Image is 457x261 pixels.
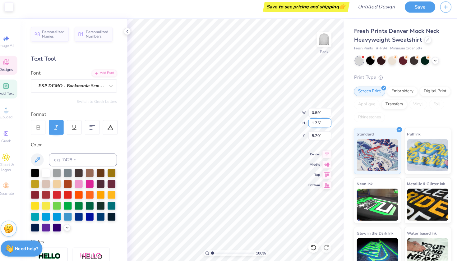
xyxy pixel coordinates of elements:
img: Standard [353,139,393,170]
div: Rhinestones [350,113,381,122]
span: Clipart & logos [3,161,25,171]
div: Styles [38,235,121,242]
label: Font [38,71,47,79]
span: Standard [353,130,370,137]
span: 100 % [256,246,265,252]
span: Add Text [7,92,21,97]
span: Metallic & Glitter Ink [402,178,439,185]
span: Fresh Prints Denver Mock Neck Heavyweight Sweatshirt [350,30,433,46]
input: e.g. 7428 c [55,153,121,165]
img: Shadow [85,248,107,256]
img: Neon Ink [353,186,393,217]
span: Designs [7,69,21,74]
strong: Need help? [23,242,45,248]
div: Transfers [377,100,402,110]
div: Embroidery [382,88,412,97]
span: Neon Ink [353,178,368,185]
div: Text Tool [38,57,121,65]
span: Minimum Order: 50 + [385,48,417,54]
div: Format [38,111,122,118]
span: Top [306,171,317,176]
span: 👉 [336,7,343,14]
img: Back [315,36,328,48]
input: Untitled Design [349,5,395,17]
img: Metallic & Glitter Ink [402,186,442,217]
span: Water based Ink [402,226,431,233]
div: Screen Print [350,88,381,97]
span: Fresh Prints [350,48,369,54]
span: Greek [9,138,19,143]
span: Bottom [306,181,317,185]
span: Image AI [7,46,21,51]
div: Foil [423,100,438,110]
span: Middle [306,161,317,166]
span: Personalized Names [49,33,71,42]
img: Stroke [45,249,67,256]
div: Save to see pricing and shipping [264,6,344,16]
div: Applique [350,100,375,110]
span: Upload [8,115,20,120]
div: Digital Print [414,88,444,97]
button: Switch to Greek Letters [82,100,121,105]
img: Puff Ink [402,139,442,170]
span: Glow in the Dark Ink [353,226,389,233]
div: Add Font [97,71,121,79]
div: Vinyl [404,100,421,110]
div: Back [317,52,325,57]
span: Personalized Numbers [91,33,113,42]
span: Puff Ink [402,130,415,137]
span: # FP94 [372,48,382,54]
div: Color [38,141,121,148]
div: Print Type [350,76,445,83]
span: Center [306,151,317,156]
button: Save [399,6,429,16]
span: Decorate [7,189,21,194]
